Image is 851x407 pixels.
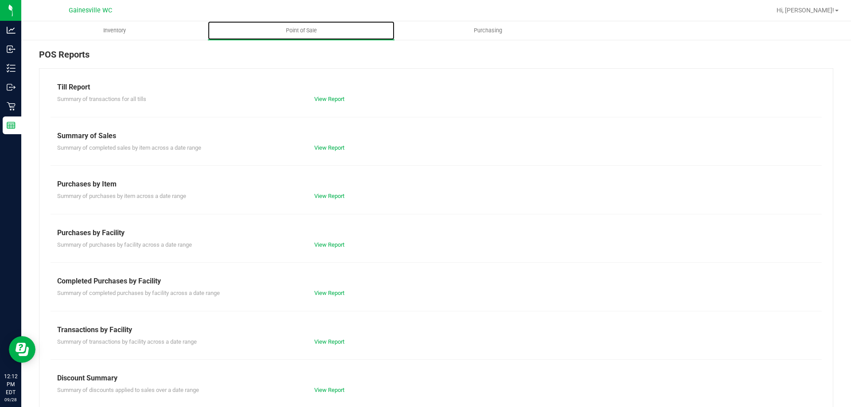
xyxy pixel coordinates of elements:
[7,64,16,73] inline-svg: Inventory
[57,193,186,199] span: Summary of purchases by item across a date range
[314,387,344,393] a: View Report
[314,193,344,199] a: View Report
[91,27,138,35] span: Inventory
[7,26,16,35] inline-svg: Analytics
[7,102,16,111] inline-svg: Retail
[314,290,344,296] a: View Report
[57,228,815,238] div: Purchases by Facility
[7,83,16,92] inline-svg: Outbound
[57,290,220,296] span: Summary of completed purchases by facility across a date range
[274,27,329,35] span: Point of Sale
[57,131,815,141] div: Summary of Sales
[314,338,344,345] a: View Report
[21,21,208,40] a: Inventory
[777,7,834,14] span: Hi, [PERSON_NAME]!
[69,7,112,14] span: Gainesville WC
[57,373,815,384] div: Discount Summary
[57,179,815,190] div: Purchases by Item
[208,21,394,40] a: Point of Sale
[314,96,344,102] a: View Report
[57,276,815,287] div: Completed Purchases by Facility
[57,82,815,93] div: Till Report
[7,45,16,54] inline-svg: Inbound
[314,144,344,151] a: View Report
[7,121,16,130] inline-svg: Reports
[57,241,192,248] span: Summary of purchases by facility across a date range
[462,27,514,35] span: Purchasing
[39,48,833,68] div: POS Reports
[314,241,344,248] a: View Report
[57,338,197,345] span: Summary of transactions by facility across a date range
[394,21,581,40] a: Purchasing
[57,325,815,335] div: Transactions by Facility
[57,96,146,102] span: Summary of transactions for all tills
[9,336,35,363] iframe: Resource center
[57,144,201,151] span: Summary of completed sales by item across a date range
[4,396,17,403] p: 09/28
[57,387,199,393] span: Summary of discounts applied to sales over a date range
[4,372,17,396] p: 12:12 PM EDT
